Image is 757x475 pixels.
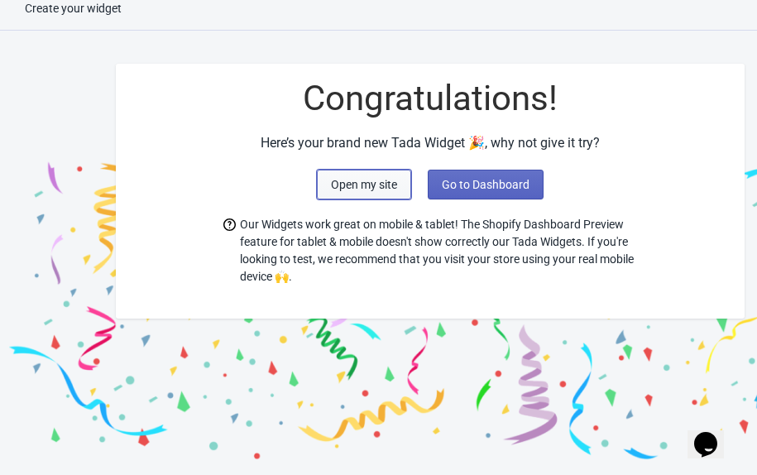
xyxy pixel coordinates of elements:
[331,178,397,191] span: Open my site
[428,170,544,199] button: Go to Dashboard
[688,409,740,458] iframe: chat widget
[240,216,637,285] span: Our Widgets work great on mobile & tablet! The Shopify Dashboard Preview feature for tablet & mob...
[442,178,529,191] span: Go to Dashboard
[116,80,745,117] div: Congratulations!
[116,133,745,153] div: Here’s your brand new Tada Widget 🎉, why not give it try?
[317,170,411,199] button: Open my site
